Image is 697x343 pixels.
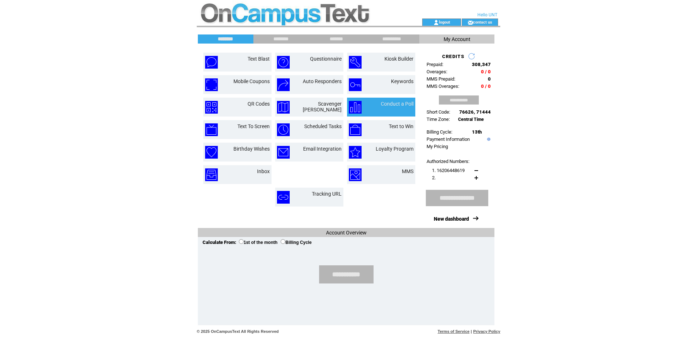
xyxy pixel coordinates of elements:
[427,144,448,149] a: My Pricing
[459,109,491,115] span: 76626, 71444
[391,78,413,84] a: Keywords
[472,62,491,67] span: 308,347
[389,123,413,129] a: Text to Win
[277,78,290,91] img: auto-responders.png
[326,230,367,236] span: Account Overview
[233,146,270,152] a: Birthday Wishes
[205,146,218,159] img: birthday-wishes.png
[205,78,218,91] img: mobile-coupons.png
[485,138,490,141] img: help.gif
[481,83,491,89] span: 0 / 0
[233,78,270,84] a: Mobile Coupons
[349,101,362,114] img: conduct-a-poll.png
[237,123,270,129] a: Text To Screen
[427,159,469,164] span: Authorized Numbers:
[277,123,290,136] img: scheduled-tasks.png
[473,20,492,24] a: contact us
[248,101,270,107] a: QR Codes
[432,175,436,180] span: 2.
[471,329,472,334] span: |
[303,78,342,84] a: Auto Responders
[349,78,362,91] img: keywords.png
[277,146,290,159] img: email-integration.png
[239,239,244,244] input: 1st of the month
[205,56,218,69] img: text-blast.png
[349,168,362,181] img: mms.png
[427,62,443,67] span: Prepaid:
[427,83,459,89] span: MMS Overages:
[376,146,413,152] a: Loyalty Program
[349,56,362,69] img: kiosk-builder.png
[427,76,455,82] span: MMS Prepaid:
[205,101,218,114] img: qr-codes.png
[349,146,362,159] img: loyalty-program.png
[303,146,342,152] a: Email Integration
[477,12,497,17] span: Hello UNT
[458,117,484,122] span: Central Time
[312,191,342,197] a: Tracking URL
[434,216,469,222] a: New dashboard
[472,129,482,135] span: 13th
[303,101,342,113] a: Scavenger [PERSON_NAME]
[384,56,413,62] a: Kiosk Builder
[257,168,270,174] a: Inbox
[432,168,465,173] span: 1. 16206448619
[239,240,277,245] label: 1st of the month
[277,101,290,114] img: scavenger-hunt.png
[248,56,270,62] a: Text Blast
[304,123,342,129] a: Scheduled Tasks
[349,123,362,136] img: text-to-win.png
[468,20,473,25] img: contact_us_icon.gif
[277,56,290,69] img: questionnaire.png
[427,109,450,115] span: Short Code:
[439,20,450,24] a: logout
[281,240,311,245] label: Billing Cycle
[277,191,290,204] img: tracking-url.png
[444,36,470,42] span: My Account
[442,54,464,59] span: CREDITS
[488,76,491,82] span: 0
[381,101,413,107] a: Conduct a Poll
[427,117,450,122] span: Time Zone:
[310,56,342,62] a: Questionnaire
[427,136,470,142] a: Payment Information
[427,69,447,74] span: Overages:
[438,329,470,334] a: Terms of Service
[203,240,236,245] span: Calculate From:
[197,329,279,334] span: © 2025 OnCampusText All Rights Reserved
[427,129,452,135] span: Billing Cycle:
[205,123,218,136] img: text-to-screen.png
[433,20,439,25] img: account_icon.gif
[402,168,413,174] a: MMS
[205,168,218,181] img: inbox.png
[281,239,285,244] input: Billing Cycle
[481,69,491,74] span: 0 / 0
[473,329,500,334] a: Privacy Policy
